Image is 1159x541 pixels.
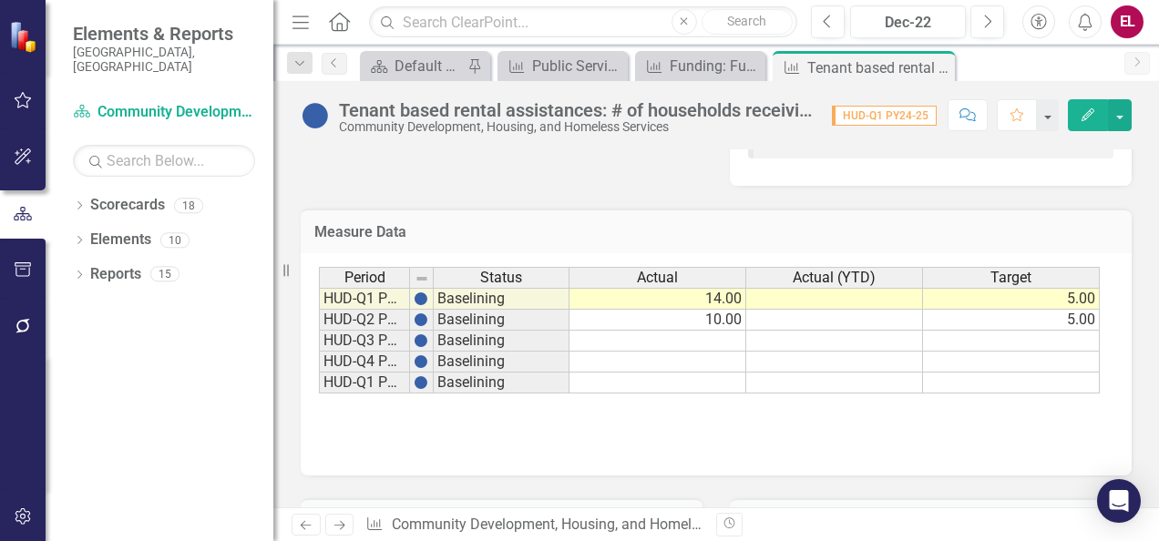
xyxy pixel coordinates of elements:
div: Tenant based rental assistances: # of households receiving assistance [807,56,950,79]
button: EL [1111,5,1144,38]
div: 18 [174,198,203,213]
span: Actual (YTD) [793,270,876,286]
img: BgCOk07PiH71IgAAAABJRU5ErkJggg== [414,291,428,306]
td: 5.00 [923,310,1100,331]
input: Search ClearPoint... [369,6,797,38]
td: HUD-Q3 PY24-25 [319,331,410,352]
img: 8DAGhfEEPCf229AAAAAElFTkSuQmCC [415,271,429,286]
a: Reports [90,264,141,285]
h3: Measure Data [314,224,1118,240]
a: Default Grid [364,55,463,77]
div: » » [365,515,703,536]
td: 10.00 [569,310,746,331]
a: Scorecards [90,195,165,216]
img: ClearPoint Strategy [9,21,41,53]
div: Funding: Funds used for public service [670,55,761,77]
td: Baselining [434,352,569,373]
a: Public Service: # of individuals served (by type) [502,55,623,77]
span: HUD-Q1 PY24-25 [832,106,937,126]
td: Baselining [434,310,569,331]
td: HUD-Q4 PY24-25 [319,352,410,373]
small: [GEOGRAPHIC_DATA], [GEOGRAPHIC_DATA] [73,45,255,75]
input: Search Below... [73,145,255,177]
span: Search [727,14,766,28]
td: 5.00 [923,288,1100,310]
td: HUD-Q1 PY25-26 [319,373,410,393]
td: HUD-Q1 PY24-25 [319,288,410,310]
div: Dec-22 [856,12,959,34]
img: BgCOk07PiH71IgAAAABJRU5ErkJggg== [414,375,428,390]
img: BgCOk07PiH71IgAAAABJRU5ErkJggg== [414,312,428,327]
span: Elements & Reports [73,23,255,45]
a: Community Development, Housing, and Homeless Services [392,515,771,533]
a: Community Development, Housing, and Homeless Services [73,102,255,123]
div: Tenant based rental assistances: # of households receiving assistance [339,100,814,120]
div: Public Service: # of individuals served (by type) [532,55,623,77]
span: Period [344,270,385,286]
div: 10 [160,232,190,248]
td: HUD-Q2 PY24-25 [319,310,410,331]
button: Dec-22 [850,5,966,38]
span: Target [990,270,1031,286]
td: 14.00 [569,288,746,310]
td: Baselining [434,373,569,393]
td: Baselining [434,288,569,310]
img: Baselining [301,101,330,130]
span: Actual [637,270,678,286]
span: Status [480,270,522,286]
a: Elements [90,230,151,250]
div: Default Grid [395,55,463,77]
div: Community Development, Housing, and Homeless Services [339,120,814,134]
button: Search [702,9,793,35]
img: BgCOk07PiH71IgAAAABJRU5ErkJggg== [414,333,428,348]
a: Funding: Funds used for public service [640,55,761,77]
div: 15 [150,267,179,282]
div: Open Intercom Messenger [1097,479,1141,523]
td: Baselining [434,331,569,352]
img: BgCOk07PiH71IgAAAABJRU5ErkJggg== [414,354,428,369]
